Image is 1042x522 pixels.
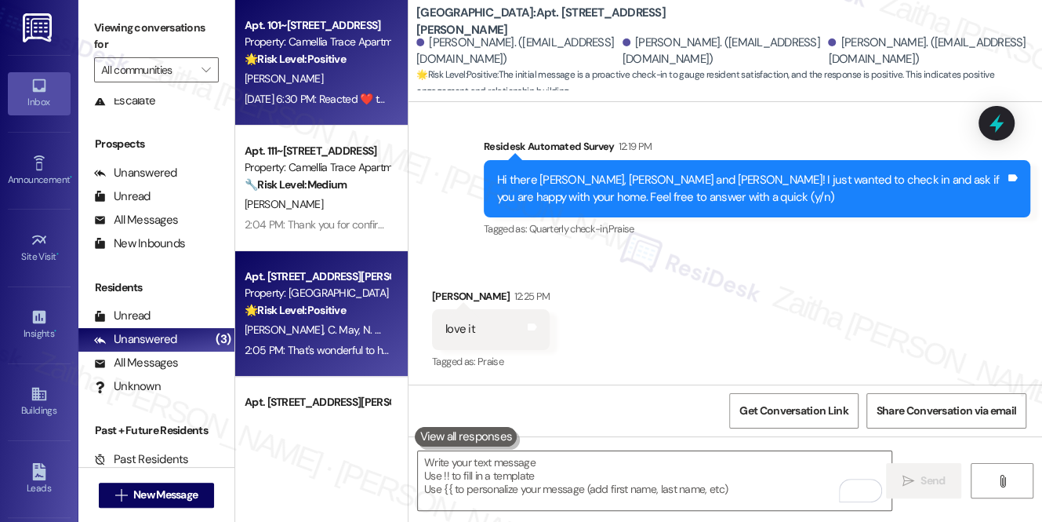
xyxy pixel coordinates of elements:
span: [PERSON_NAME] [245,71,323,86]
div: Past + Future Residents [78,422,234,439]
span: [PERSON_NAME] [245,197,323,211]
div: [PERSON_NAME] [432,288,550,310]
div: Unread [94,308,151,324]
div: [PERSON_NAME]. ([EMAIL_ADDRESS][DOMAIN_NAME]) [623,35,825,68]
div: Past Residents [94,451,189,468]
div: New Inbounds [94,235,185,252]
span: : The initial message is a proactive check-in to gauge resident satisfaction, and the response is... [416,67,1042,100]
span: [PERSON_NAME] [245,323,328,337]
div: Tagged as: [484,217,1030,240]
span: • [54,326,56,337]
div: (3) [212,327,234,352]
div: Property: [GEOGRAPHIC_DATA] [245,285,390,301]
div: 12:25 PM [510,288,550,305]
div: Tagged as: [432,350,550,373]
label: Viewing conversations for [94,16,219,57]
a: Buildings [8,381,71,423]
span: Quarterly check-in , [529,222,608,235]
div: Property: Camellia Trace Apartments [245,159,390,176]
span: New Message [133,487,198,503]
div: Apt. [STREET_ADDRESS][PERSON_NAME] [245,268,390,285]
div: All Messages [94,355,178,371]
strong: 🌟 Risk Level: Positive [416,68,497,81]
span: Share Conversation via email [877,403,1016,419]
span: N. May [363,323,395,337]
i:  [115,489,127,502]
a: Inbox [8,72,71,115]
span: Praise [608,222,634,235]
div: All Messages [94,212,178,228]
div: love it [445,321,475,338]
div: Unanswered [94,331,177,348]
div: [DATE] 6:30 PM: Reacted ❤️ to “[PERSON_NAME] (Camellia Trace Apartments): 😊” [245,92,622,106]
span: Send [920,473,945,489]
span: Praise [477,355,503,368]
div: Apt. 111~[STREET_ADDRESS] [245,143,390,159]
div: Apt. 101~[STREET_ADDRESS] [245,17,390,34]
div: Prospects [78,136,234,152]
div: Hi there [PERSON_NAME], [PERSON_NAME] and [PERSON_NAME]! I just wanted to check in and ask if you... [497,172,1005,206]
div: Unanswered [94,165,177,181]
a: Site Visit • [8,227,71,269]
span: • [70,172,72,183]
div: Property: Camellia Trace Apartments [245,34,390,50]
div: Unknown [94,378,161,395]
span: Get Conversation Link [739,403,848,419]
div: Unread [94,188,151,205]
button: New Message [99,483,215,508]
b: [GEOGRAPHIC_DATA]: Apt. [STREET_ADDRESS][PERSON_NAME] [416,5,730,38]
i:  [996,475,1008,487]
strong: 🌟 Risk Level: Positive [245,303,346,317]
span: • [56,249,59,260]
img: ResiDesk Logo [23,13,55,42]
button: Send [886,463,962,498]
div: Residesk Automated Survey [484,138,1030,160]
div: Residents [78,279,234,296]
span: C. May [328,323,363,337]
textarea: To enrich screen reader interactions, please activate Accessibility in Grammarly extension settings [418,451,891,510]
a: Leads [8,458,71,501]
div: 12:19 PM [615,138,652,155]
div: Apt. [STREET_ADDRESS][PERSON_NAME] [245,394,390,411]
i:  [902,475,914,487]
strong: 🔧 Risk Level: Medium [245,177,347,192]
button: Share Conversation via email [866,393,1026,429]
input: All communities [101,57,194,82]
strong: 🌟 Risk Level: Positive [245,52,346,66]
a: Insights • [8,304,71,346]
div: [PERSON_NAME]. ([EMAIL_ADDRESS][DOMAIN_NAME]) [828,35,1030,68]
button: Get Conversation Link [729,393,858,429]
i:  [202,64,210,76]
div: [PERSON_NAME]. ([EMAIL_ADDRESS][DOMAIN_NAME]) [416,35,619,68]
div: Escalate [94,93,155,109]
